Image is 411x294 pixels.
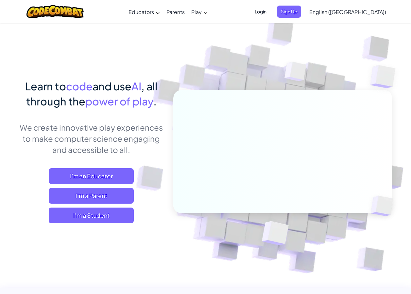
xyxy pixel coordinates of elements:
[49,188,134,204] a: I'm a Parent
[131,80,141,93] span: AI
[306,3,389,21] a: English ([GEOGRAPHIC_DATA])
[49,208,134,223] button: I'm a Student
[66,80,93,93] span: code
[277,6,301,18] button: Sign Up
[19,122,163,155] p: We create innovative play experiences to make computer science engaging and accessible to all.
[85,95,153,108] span: power of play
[125,3,163,21] a: Educators
[360,182,409,230] img: Overlap cubes
[49,168,134,184] a: I'm an Educator
[188,3,211,21] a: Play
[251,6,270,18] button: Login
[272,49,319,98] img: Overlap cubes
[191,9,202,15] span: Play
[163,3,188,21] a: Parents
[309,9,386,15] span: English ([GEOGRAPHIC_DATA])
[128,9,154,15] span: Educators
[93,80,131,93] span: and use
[26,5,84,18] img: CodeCombat logo
[153,95,157,108] span: .
[246,207,304,262] img: Overlap cubes
[25,80,66,93] span: Learn to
